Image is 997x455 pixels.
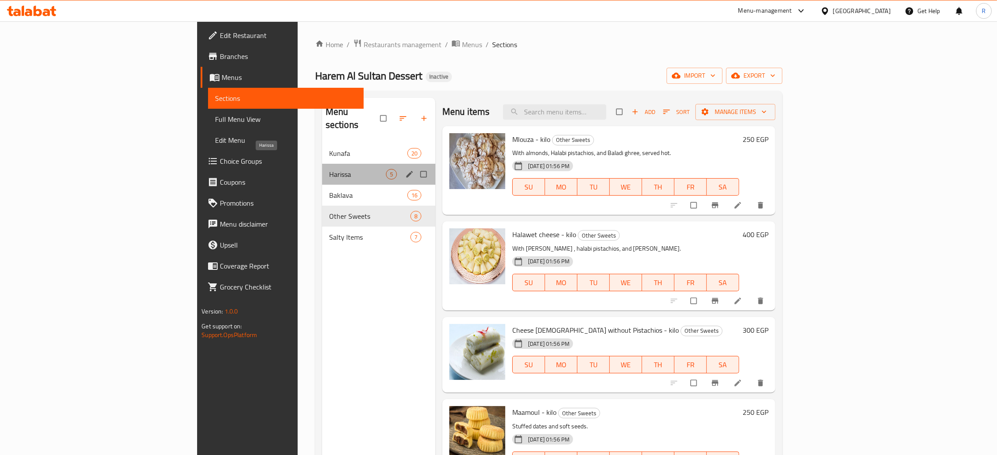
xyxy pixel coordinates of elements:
[329,232,410,242] span: Salty Items
[329,211,410,221] span: Other Sweets
[220,261,357,271] span: Coverage Report
[410,211,421,221] div: items
[215,135,357,145] span: Edit Menu
[315,39,782,50] nav: breadcrumb
[411,212,421,221] span: 8
[743,133,768,145] h6: 250 EGP
[525,257,573,265] span: [DATE] 01:56 PM
[201,172,364,193] a: Coupons
[375,110,393,127] span: Select all sections
[512,274,545,291] button: SU
[201,46,364,67] a: Branches
[407,148,421,159] div: items
[559,408,600,418] span: Other Sweets
[642,178,674,196] button: TH
[426,73,452,80] span: Inactive
[705,373,726,393] button: Branch-specific-item
[613,181,639,193] span: WE
[743,228,768,241] h6: 400 EGP
[577,178,610,196] button: TU
[751,291,772,310] button: delete
[220,51,357,62] span: Branches
[707,178,739,196] button: SA
[733,70,775,81] span: export
[525,435,573,444] span: [DATE] 01:56 PM
[632,107,655,117] span: Add
[629,105,657,119] span: Add item
[322,164,435,185] div: Harissa5edit
[201,67,364,88] a: Menus
[322,143,435,164] div: Kunafa20
[215,93,357,103] span: Sections
[733,379,744,387] a: Edit menu item
[581,358,606,371] span: TU
[408,149,421,158] span: 20
[710,276,736,289] span: SA
[449,133,505,189] img: Mlouza - kilo
[201,321,242,332] span: Get support on:
[577,274,610,291] button: TU
[329,148,407,159] span: Kunafa
[549,358,574,371] span: MO
[512,324,679,337] span: Cheese [DEMOGRAPHIC_DATA] without Pistachios - kilo
[512,148,739,159] p: With almonds, Halabi pistachios, and Baladi ghree, served hot.
[674,356,707,373] button: FR
[449,228,505,284] img: Halawet cheese - kilo
[525,162,573,170] span: [DATE] 01:56 PM
[512,178,545,196] button: SU
[220,30,357,41] span: Edit Restaurant
[613,358,639,371] span: WE
[201,193,364,214] a: Promotions
[512,243,739,254] p: With [PERSON_NAME] , halabi pistachios, and [PERSON_NAME].
[678,276,703,289] span: FR
[215,114,357,124] span: Full Menu View
[545,356,577,373] button: MO
[642,356,674,373] button: TH
[578,231,619,241] span: Other Sweets
[208,130,364,151] a: Edit Menu
[611,103,629,120] span: Select section
[393,109,414,128] span: Sort sections
[222,72,357,83] span: Menus
[710,181,736,193] span: SA
[201,306,223,317] span: Version:
[452,39,482,50] a: Menus
[667,68,723,84] button: import
[315,66,422,86] span: Harem Al Sultan Dessert
[577,356,610,373] button: TU
[549,181,574,193] span: MO
[449,324,505,380] img: Cheese halawa without Pistachios - kilo
[833,6,891,16] div: [GEOGRAPHIC_DATA]
[208,88,364,109] a: Sections
[710,358,736,371] span: SA
[201,276,364,297] a: Grocery Checklist
[503,104,606,120] input: search
[751,196,772,215] button: delete
[512,421,739,432] p: Stuffed dates and soft seeds.
[516,358,542,371] span: SU
[578,230,620,241] div: Other Sweets
[695,104,775,120] button: Manage items
[220,156,357,166] span: Choice Groups
[220,219,357,229] span: Menu disclaimer
[738,6,792,16] div: Menu-management
[404,169,417,180] button: edit
[674,178,707,196] button: FR
[512,406,556,419] span: Maamoul - kilo
[613,276,639,289] span: WE
[743,406,768,418] h6: 250 EGP
[581,181,606,193] span: TU
[685,293,704,309] span: Select to update
[512,133,550,146] span: Mlouza - kilo
[386,169,397,179] div: items
[201,25,364,46] a: Edit Restaurant
[426,72,452,82] div: Inactive
[982,6,986,16] span: R
[492,39,517,50] span: Sections
[486,39,489,50] li: /
[525,340,573,348] span: [DATE] 01:56 PM
[678,358,703,371] span: FR
[549,276,574,289] span: MO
